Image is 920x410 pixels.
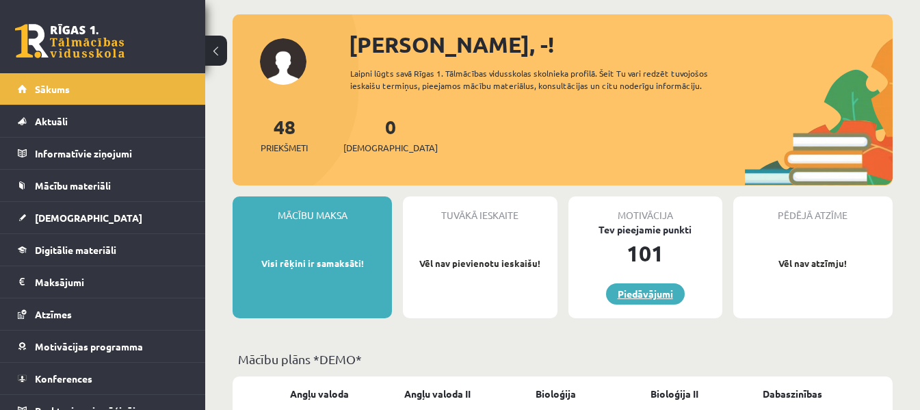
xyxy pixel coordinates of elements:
[15,24,124,58] a: Rīgas 1. Tālmācības vidusskola
[35,83,70,95] span: Sākums
[536,387,576,401] a: Bioloģija
[238,350,887,368] p: Mācību plāns *DEMO*
[35,308,72,320] span: Atzīmes
[35,372,92,385] span: Konferences
[35,244,116,256] span: Digitālie materiāli
[410,257,550,270] p: Vēl nav pievienotu ieskaišu!
[233,196,392,222] div: Mācību maksa
[18,363,188,394] a: Konferences
[18,298,188,330] a: Atzīmes
[18,202,188,233] a: [DEMOGRAPHIC_DATA]
[261,141,308,155] span: Priekšmeti
[18,170,188,201] a: Mācību materiāli
[18,105,188,137] a: Aktuāli
[740,257,886,270] p: Vēl nav atzīmju!
[18,331,188,362] a: Motivācijas programma
[763,387,822,401] a: Dabaszinības
[290,387,349,401] a: Angļu valoda
[606,283,685,305] a: Piedāvājumi
[350,67,746,92] div: Laipni lūgts savā Rīgas 1. Tālmācības vidusskolas skolnieka profilā. Šeit Tu vari redzēt tuvojošo...
[35,340,143,353] span: Motivācijas programma
[35,212,142,224] span: [DEMOGRAPHIC_DATA]
[35,179,111,192] span: Mācību materiāli
[18,234,188,266] a: Digitālie materiāli
[349,28,893,61] div: [PERSON_NAME], -!
[733,196,893,222] div: Pēdējā atzīme
[343,141,438,155] span: [DEMOGRAPHIC_DATA]
[18,138,188,169] a: Informatīvie ziņojumi
[343,114,438,155] a: 0[DEMOGRAPHIC_DATA]
[403,196,557,222] div: Tuvākā ieskaite
[404,387,471,401] a: Angļu valoda II
[239,257,385,270] p: Visi rēķini ir samaksāti!
[18,73,188,105] a: Sākums
[18,266,188,298] a: Maksājumi
[568,196,722,222] div: Motivācija
[568,222,722,237] div: Tev pieejamie punkti
[650,387,698,401] a: Bioloģija II
[568,237,722,270] div: 101
[35,138,188,169] legend: Informatīvie ziņojumi
[35,115,68,127] span: Aktuāli
[35,266,188,298] legend: Maksājumi
[261,114,308,155] a: 48Priekšmeti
